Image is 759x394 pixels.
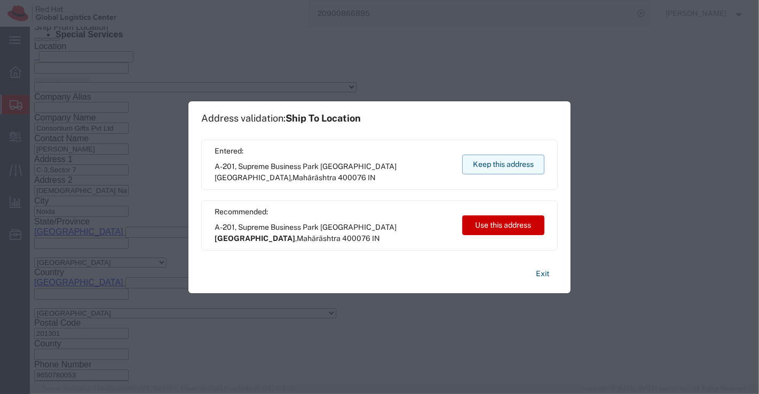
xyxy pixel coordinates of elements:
[372,234,380,243] span: IN
[215,173,291,182] span: [GEOGRAPHIC_DATA]
[215,234,295,243] span: [GEOGRAPHIC_DATA]
[201,112,361,124] h1: Address validation:
[215,146,452,157] span: Entered:
[215,206,452,218] span: Recommended:
[368,173,376,182] span: IN
[462,155,544,174] button: Keep this address
[215,222,452,244] span: A-201, Supreme Business Park [GEOGRAPHIC_DATA] ,
[338,173,366,182] span: 400076
[462,215,544,235] button: Use this address
[286,112,361,124] span: Ship To Location
[342,234,370,243] span: 400076
[297,234,341,243] span: Mahārāshtra
[292,173,336,182] span: Mahārāshtra
[527,264,558,283] button: Exit
[215,161,452,183] span: A-201, Supreme Business Park [GEOGRAPHIC_DATA] ,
